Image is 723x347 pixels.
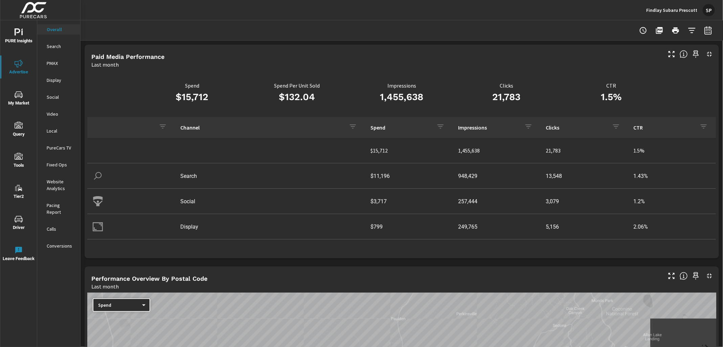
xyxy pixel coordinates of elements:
p: Impressions [458,124,519,131]
p: Fixed Ops [47,161,75,168]
td: 1.2% [628,193,716,210]
img: icon-search.svg [93,171,103,181]
p: 1.5% [634,146,710,155]
span: Understand performance metrics over the selected time range. [680,50,688,58]
p: CTR [559,83,664,89]
div: Website Analytics [37,177,80,193]
td: Search [175,167,365,185]
span: PURE Insights [2,28,35,45]
p: CTR [634,124,694,131]
p: Spend [370,124,431,131]
p: Display [47,77,75,84]
button: Apply Filters [685,24,699,37]
div: Conversions [37,241,80,251]
p: Spend [98,302,139,308]
span: Save this to your personalized report [691,271,701,281]
div: Local [37,126,80,136]
div: Display [37,75,80,85]
span: Query [2,122,35,138]
button: Select Date Range [701,24,715,37]
div: PureCars TV [37,143,80,153]
button: Minimize Widget [704,271,715,281]
div: Pacing Report [37,200,80,217]
p: PureCars TV [47,144,75,151]
td: 1.43% [628,167,716,185]
td: 257,444 [453,193,540,210]
p: Spend Per Unit Sold [245,83,349,89]
td: 13,548 [541,167,628,185]
p: Video [47,111,75,117]
td: 5,156 [541,218,628,235]
td: Social [175,193,365,210]
button: "Export Report to PDF" [653,24,666,37]
td: $799 [365,218,453,235]
h3: $132.04 [245,91,349,103]
span: Advertise [2,60,35,76]
img: icon-display.svg [93,222,103,232]
td: $11,196 [365,167,453,185]
div: Fixed Ops [37,160,80,170]
span: My Market [2,91,35,107]
p: Pacing Report [47,202,75,215]
p: Spend [140,83,245,89]
td: Display [175,218,365,235]
p: 1,455,638 [458,146,535,155]
span: Save this to your personalized report [691,49,701,60]
h3: $15,712 [140,91,245,103]
div: PMAX [37,58,80,68]
p: Findlay Subaru Prescott [646,7,697,13]
p: Clicks [454,83,559,89]
p: PMAX [47,60,75,67]
td: $3,717 [365,193,453,210]
h5: Paid Media Performance [91,53,164,60]
p: Overall [47,26,75,33]
td: 249,765 [453,218,540,235]
h5: Performance Overview By Postal Code [91,275,207,282]
button: Make Fullscreen [666,49,677,60]
h3: 1.5% [559,91,664,103]
div: Spend [93,302,145,308]
div: Social [37,92,80,102]
h3: 21,783 [454,91,559,103]
p: $15,712 [370,146,447,155]
p: Social [47,94,75,100]
span: Tier2 [2,184,35,201]
p: Clicks [546,124,607,131]
div: nav menu [0,20,37,269]
div: Overall [37,24,80,34]
td: 948,429 [453,167,540,185]
img: icon-social.svg [93,196,103,206]
button: Make Fullscreen [666,271,677,281]
p: Last month [91,282,119,291]
button: Minimize Widget [704,49,715,60]
p: Search [47,43,75,50]
h3: 1,455,638 [349,91,454,103]
div: Search [37,41,80,51]
span: Tools [2,153,35,169]
div: SP [703,4,715,16]
p: Website Analytics [47,178,75,192]
p: Calls [47,226,75,232]
span: Driver [2,215,35,232]
p: Impressions [349,83,454,89]
p: 21,783 [546,146,623,155]
div: Video [37,109,80,119]
span: Understand performance data by postal code. Individual postal codes can be selected and expanded ... [680,272,688,280]
p: Local [47,128,75,134]
p: Last month [91,61,119,69]
p: Conversions [47,242,75,249]
td: 2.06% [628,218,716,235]
div: Calls [37,224,80,234]
button: Print Report [669,24,682,37]
p: Channel [180,124,343,131]
td: 3,079 [541,193,628,210]
span: Leave Feedback [2,246,35,263]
